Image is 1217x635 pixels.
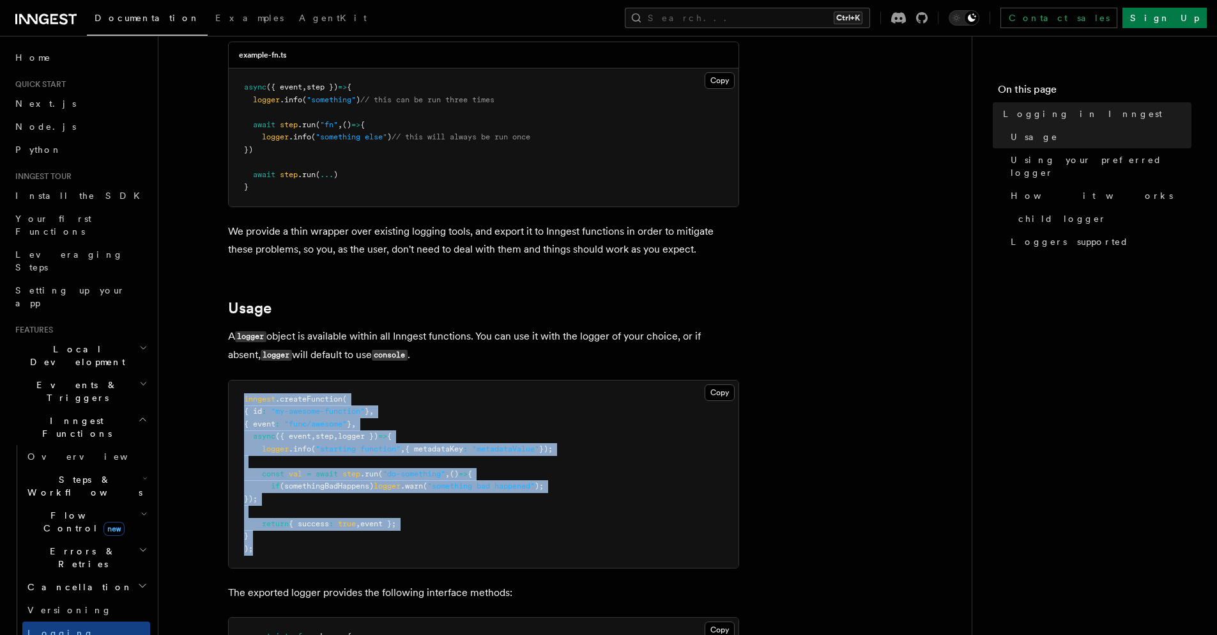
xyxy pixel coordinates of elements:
a: Examples [208,4,291,35]
span: , [356,519,360,528]
span: ({ event [266,82,302,91]
span: Overview [27,451,159,462]
p: The exported logger provides the following interface methods: [228,584,739,602]
span: AgentKit [299,13,367,23]
a: Documentation [87,4,208,36]
span: "fn" [320,120,338,129]
span: logger [374,482,401,490]
span: { [360,120,365,129]
span: = [307,469,311,478]
span: .run [298,170,316,179]
span: .run [298,120,316,129]
span: true [338,519,356,528]
h3: example-fn.ts [239,50,287,60]
span: Errors & Retries [22,545,139,570]
span: => [459,469,468,478]
p: A object is available within all Inngest functions. You can use it with the logger of your choice... [228,327,739,365]
span: .warn [401,482,423,490]
button: Copy [705,384,735,401]
a: Usage [1006,125,1191,148]
span: ... [320,170,333,179]
span: logger [262,444,289,453]
span: } [244,182,249,191]
a: How it works [1006,184,1191,207]
span: inngest [244,395,275,404]
span: step [342,469,360,478]
a: Setting up your app [10,279,150,315]
span: { event [244,419,275,428]
span: (somethingBadHappens) [280,482,374,490]
span: await [253,120,275,129]
button: Search...Ctrl+K [625,8,870,28]
span: { [387,432,392,441]
span: .run [360,469,378,478]
span: ( [316,120,320,129]
span: "metadataValue" [472,444,539,453]
span: { metadataKey [405,444,463,453]
span: step [280,170,298,179]
span: val [289,469,302,478]
span: const [262,469,284,478]
span: Node.js [15,122,76,132]
code: logger [235,331,266,342]
span: Versioning [27,605,112,615]
h4: On this page [998,82,1191,102]
span: => [378,432,387,441]
a: Loggers supported [1006,230,1191,253]
span: Quick start [10,79,66,90]
span: ( [378,469,383,478]
span: // this will always be run once [392,132,530,141]
button: Events & Triggers [10,373,150,409]
span: , [302,82,307,91]
span: , [311,432,316,441]
span: Documentation [95,13,200,23]
button: Local Development [10,338,150,373]
a: Node.js [10,115,150,138]
p: We provide a thin wrapper over existing logging tools, and export it to Inngest functions in orde... [228,223,739,258]
span: if [271,482,280,490]
a: Home [10,46,150,69]
span: "my-awesome-function" [271,407,365,416]
a: Sign Up [1122,8,1207,28]
span: , [369,407,374,416]
span: logger [253,95,280,104]
span: step }) [307,82,338,91]
span: await [316,469,338,478]
span: Leveraging Steps [15,249,123,272]
a: Overview [22,445,150,468]
a: Logging in Inngest [998,102,1191,125]
span: Local Development [10,343,139,368]
span: , [333,432,338,441]
span: async [244,82,266,91]
span: }) [244,145,253,154]
button: Errors & Retries [22,540,150,576]
span: () [450,469,459,478]
button: Flow Controlnew [22,504,150,540]
span: Install the SDK [15,191,148,201]
span: Cancellation [22,581,133,593]
button: Inngest Functions [10,409,150,445]
a: Python [10,138,150,161]
button: Copy [705,72,735,89]
span: event }; [360,519,396,528]
span: { success [289,519,329,528]
span: }); [244,494,257,503]
span: ( [311,132,316,141]
span: "func/awesome" [284,419,347,428]
span: : [262,407,266,416]
span: } [244,531,249,540]
span: ({ event [275,432,311,441]
span: .info [289,444,311,453]
span: , [351,419,356,428]
span: () [342,120,351,129]
span: ); [244,544,253,553]
code: logger [261,350,292,361]
a: AgentKit [291,4,374,35]
span: => [338,82,347,91]
span: .createFunction [275,395,342,404]
span: Inngest Functions [10,414,138,440]
span: Using your preferred logger [1011,153,1191,179]
span: Logging in Inngest [1003,107,1162,120]
a: Leveraging Steps [10,243,150,279]
a: Your first Functions [10,207,150,243]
